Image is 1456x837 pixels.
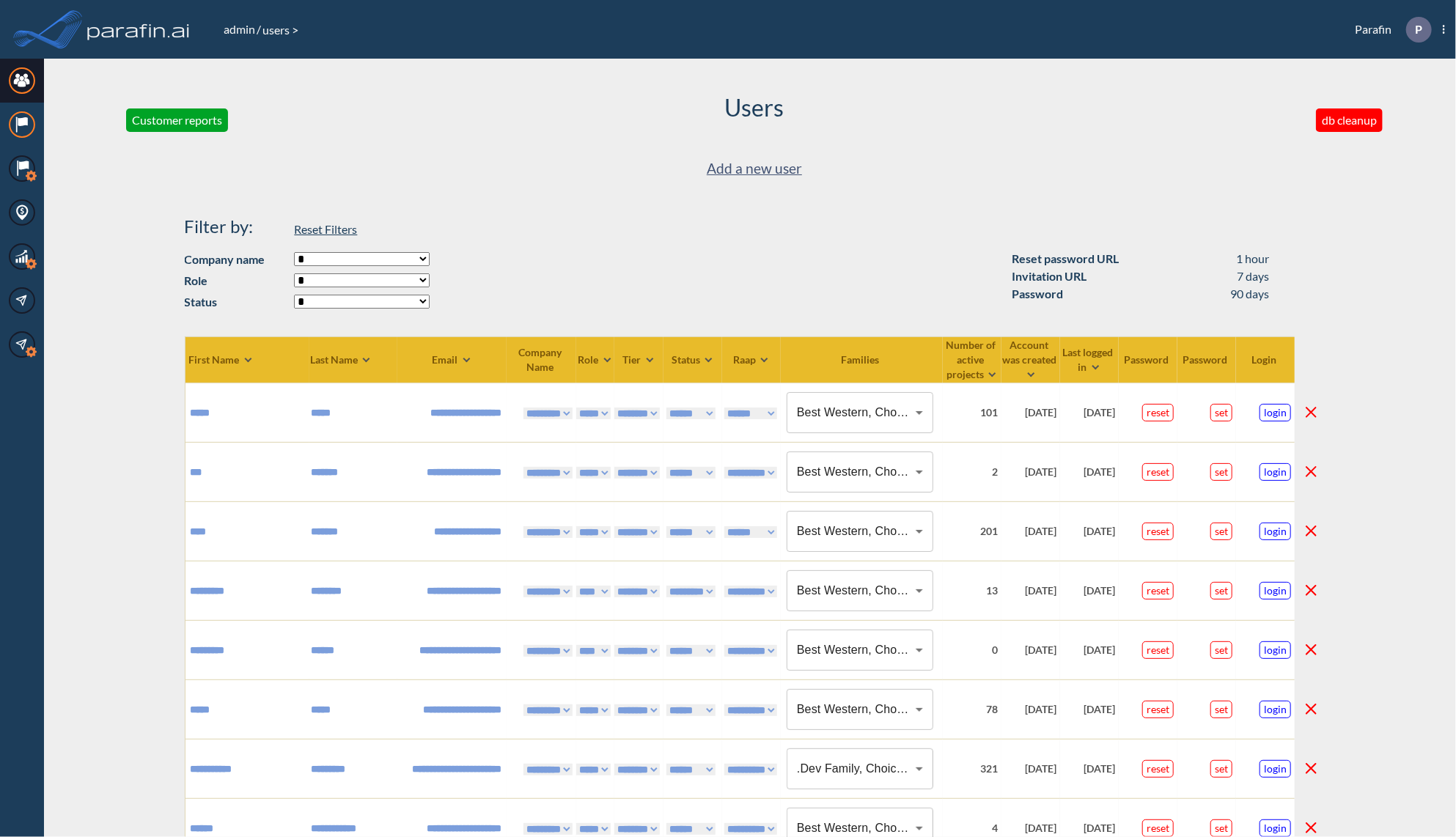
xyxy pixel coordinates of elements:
[1302,641,1320,659] button: delete line
[1302,700,1320,718] button: delete line
[1142,404,1174,421] button: reset
[1001,501,1060,561] td: [DATE]
[1142,641,1174,659] button: reset
[1001,383,1060,442] td: [DATE]
[1231,285,1270,303] div: 90 days
[1012,268,1087,285] div: Invitation URL
[397,336,507,383] th: Email
[1302,819,1320,837] button: delete line
[722,336,781,383] th: Raap
[507,336,576,383] th: Company Name
[1210,819,1232,837] button: set
[787,451,933,493] div: Best Western, Choice, G6 Hospitality, Hilton, Hyatt, IHG, Marriott, [GEOGRAPHIC_DATA], [GEOGRAPHI...
[707,157,802,181] a: Add a new user
[943,383,1001,442] td: 101
[1238,268,1270,285] div: 7 days
[1237,250,1270,268] div: 1 hour
[1302,403,1320,421] button: delete line
[1260,760,1291,778] button: login
[1142,523,1174,540] button: reset
[781,336,943,383] th: Families
[294,222,357,236] span: Reset Filters
[725,94,784,122] h2: Users
[84,15,193,44] img: logo
[1142,463,1174,481] button: reset
[1316,108,1383,132] button: db cleanup
[1012,285,1063,303] div: Password
[614,336,663,383] th: Tier
[261,23,300,37] span: users >
[787,630,933,671] div: Best Western, Choice, G6 Hospitality, Hilton, Hyatt, IHG, Marriott, [GEOGRAPHIC_DATA]
[1060,739,1119,798] td: [DATE]
[1001,561,1060,620] td: [DATE]
[787,570,933,611] div: Best Western, Choice, G6 Hospitality, Hilton, Hyatt, IHG, Marriott, [GEOGRAPHIC_DATA]
[1060,383,1119,442] td: [DATE]
[1260,641,1291,659] button: login
[1333,17,1445,43] div: Parafin
[1260,819,1291,837] button: login
[1001,336,1060,383] th: Account was created
[1302,522,1320,540] button: delete line
[309,336,397,383] th: Last Name
[1415,23,1422,36] p: P
[1142,760,1174,778] button: reset
[1210,404,1232,421] button: set
[126,108,228,132] button: Customer reports
[1260,701,1291,718] button: login
[1260,582,1291,600] button: login
[787,392,933,433] div: Best Western, Choice, G6 Hospitality, Hyatt, Marriott, [GEOGRAPHIC_DATA], IHG, [GEOGRAPHIC_DATA],...
[1060,336,1119,383] th: Last logged in
[1236,336,1295,383] th: Login
[943,679,1001,739] td: 78
[1210,760,1232,778] button: set
[943,739,1001,798] td: 321
[663,336,722,383] th: Status
[1302,581,1320,600] button: delete line
[185,293,287,311] strong: Status
[943,561,1001,620] td: 13
[1001,739,1060,798] td: [DATE]
[1142,819,1174,837] button: reset
[1260,463,1291,481] button: login
[185,251,287,268] strong: Company name
[185,272,287,290] strong: Role
[222,22,257,36] a: admin
[1001,620,1060,679] td: [DATE]
[1210,701,1232,718] button: set
[943,501,1001,561] td: 201
[1142,582,1174,600] button: reset
[943,620,1001,679] td: 0
[787,748,933,789] div: .Dev Family, Choice, Extended Stay America, Hilton, Hyatt, IHG, Marriott, [GEOGRAPHIC_DATA], G6 H...
[185,336,309,383] th: First Name
[1142,701,1174,718] button: reset
[185,216,287,237] h4: Filter by:
[1060,561,1119,620] td: [DATE]
[1260,404,1291,421] button: login
[1302,462,1320,481] button: delete line
[1060,620,1119,679] td: [DATE]
[1260,523,1291,540] button: login
[1060,679,1119,739] td: [DATE]
[1001,679,1060,739] td: [DATE]
[1119,336,1177,383] th: Password
[1210,463,1232,481] button: set
[1060,501,1119,561] td: [DATE]
[1210,582,1232,600] button: set
[1302,759,1320,778] button: delete line
[1177,336,1236,383] th: Password
[787,689,933,730] div: Best Western, Choice, G6 Hospitality, Hilton, Hyatt, IHG, Marriott, [GEOGRAPHIC_DATA]
[222,21,261,38] li: /
[576,336,614,383] th: Role
[1210,641,1232,659] button: set
[787,511,933,552] div: Best Western, Choice, IHG, Wyndham, G6 Hospitality, Hilton, Hyatt, [GEOGRAPHIC_DATA], Starbucks, ...
[1210,523,1232,540] button: set
[1060,442,1119,501] td: [DATE]
[943,336,1001,383] th: Number of active projects
[943,442,1001,501] td: 2
[1012,250,1119,268] div: Reset password URL
[1001,442,1060,501] td: [DATE]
